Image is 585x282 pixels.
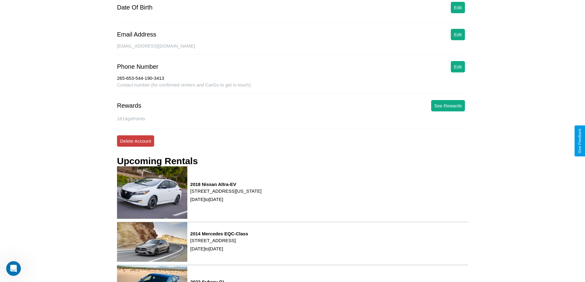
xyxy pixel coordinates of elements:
[117,4,153,11] div: Date Of Birth
[117,31,156,38] div: Email Address
[117,82,468,94] div: Contact number (for confirmed renters and CarGo to get in touch).
[117,63,158,70] div: Phone Number
[6,261,21,276] iframe: Intercom live chat
[117,166,187,219] img: rental
[117,43,468,55] div: [EMAIL_ADDRESS][DOMAIN_NAME]
[431,100,465,111] button: See Rewards
[190,182,262,187] h3: 2018 Nissan Altra-EV
[190,195,262,203] p: [DATE] to [DATE]
[451,61,465,72] button: Edit
[190,187,262,195] p: [STREET_ADDRESS][US_STATE]
[190,231,248,236] h3: 2014 Mercedes EQC-Class
[117,222,187,261] img: rental
[117,135,154,147] button: Delete Account
[117,156,198,166] h3: Upcoming Rentals
[117,114,468,123] p: 1814 goPoints
[190,245,248,253] p: [DATE] to [DATE]
[578,129,582,153] div: Give Feedback
[451,2,465,13] button: Edit
[190,236,248,245] p: [STREET_ADDRESS]
[451,29,465,40] button: Edit
[117,102,141,109] div: Rewards
[117,75,468,82] div: 265-653-544-190-3413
